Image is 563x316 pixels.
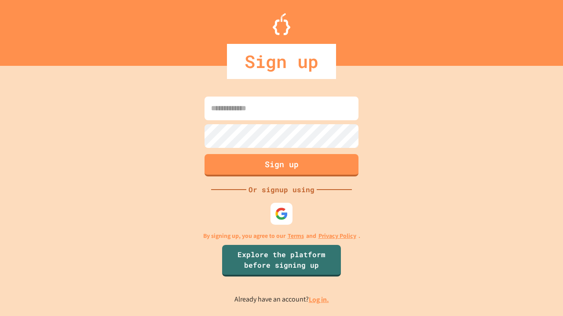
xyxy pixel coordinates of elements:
[222,245,341,276] a: Explore the platform before signing up
[246,184,317,195] div: Or signup using
[234,294,329,305] p: Already have an account?
[205,154,358,176] button: Sign up
[288,231,304,241] a: Terms
[490,243,554,280] iframe: chat widget
[526,281,554,307] iframe: chat widget
[227,44,336,79] div: Sign up
[273,13,290,35] img: Logo.svg
[275,207,288,220] img: google-icon.svg
[318,231,356,241] a: Privacy Policy
[203,231,360,241] p: By signing up, you agree to our and .
[309,295,329,304] a: Log in.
